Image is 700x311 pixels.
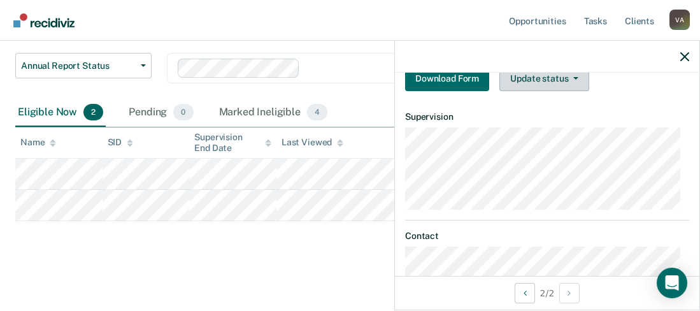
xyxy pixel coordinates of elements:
[405,231,689,242] dt: Contact
[15,99,106,127] div: Eligible Now
[405,66,494,91] a: Navigate to form link
[657,268,687,298] div: Open Intercom Messenger
[21,61,136,71] span: Annual Report Status
[405,66,489,91] button: Download Form
[126,99,196,127] div: Pending
[405,112,689,122] dt: Supervision
[173,104,193,120] span: 0
[499,66,589,91] button: Update status
[669,10,690,30] button: Profile dropdown button
[217,99,331,127] div: Marked Ineligible
[13,13,75,27] img: Recidiviz
[395,276,699,310] div: 2 / 2
[282,137,343,148] div: Last Viewed
[20,137,56,148] div: Name
[559,283,580,303] button: Next Opportunity
[108,137,134,148] div: SID
[194,132,271,154] div: Supervision End Date
[307,104,327,120] span: 4
[669,10,690,30] div: V A
[83,104,103,120] span: 2
[515,283,535,303] button: Previous Opportunity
